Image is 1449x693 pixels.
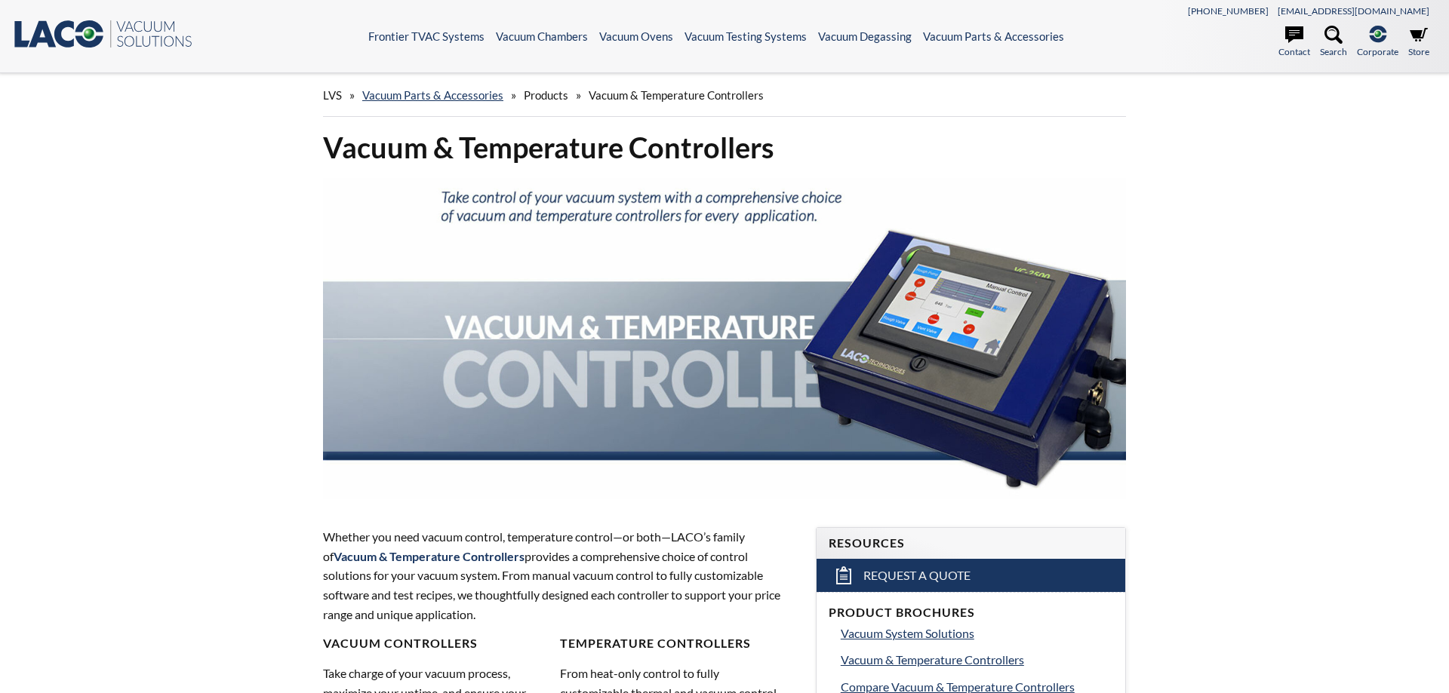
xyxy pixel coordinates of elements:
a: Vacuum & Temperature Controllers [841,650,1113,670]
h4: Vacuum Controllers [323,636,551,652]
span: Vacuum & Temperature Controllers [589,88,764,102]
p: Whether you need vacuum control, temperature control—or both—LACO’s family of provides a comprehe... [323,527,798,624]
a: Request a Quote [817,559,1125,592]
a: Vacuum Testing Systems [685,29,807,43]
span: Products [524,88,568,102]
span: Corporate [1357,44,1398,59]
a: [PHONE_NUMBER] [1188,5,1269,17]
a: Frontier TVAC Systems [368,29,485,43]
a: Vacuum Parts & Accessories [923,29,1064,43]
a: Vacuum Degassing [818,29,912,43]
h4: Temperature Controllers [560,636,788,652]
span: Vacuum & Temperature Controllers [841,652,1024,667]
div: » » » [323,74,1126,117]
a: [EMAIL_ADDRESS][DOMAIN_NAME] [1278,5,1429,17]
a: Vacuum Ovens [599,29,673,43]
span: Vacuum System Solutions [841,626,974,640]
img: Header showing Vacuum & Temp Controller [323,178,1126,499]
span: Request a Quote [863,568,971,584]
a: Vacuum System Solutions [841,624,1113,643]
h4: Product Brochures [829,605,1113,621]
a: Store [1408,26,1429,59]
h4: Resources [829,535,1113,551]
a: Vacuum Parts & Accessories [362,88,503,102]
h1: Vacuum & Temperature Controllers [323,129,1126,166]
strong: Vacuum & Temperature Controllers [334,549,525,563]
a: Contact [1278,26,1310,59]
a: Search [1320,26,1347,59]
span: LVS [323,88,342,102]
a: Vacuum Chambers [496,29,588,43]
